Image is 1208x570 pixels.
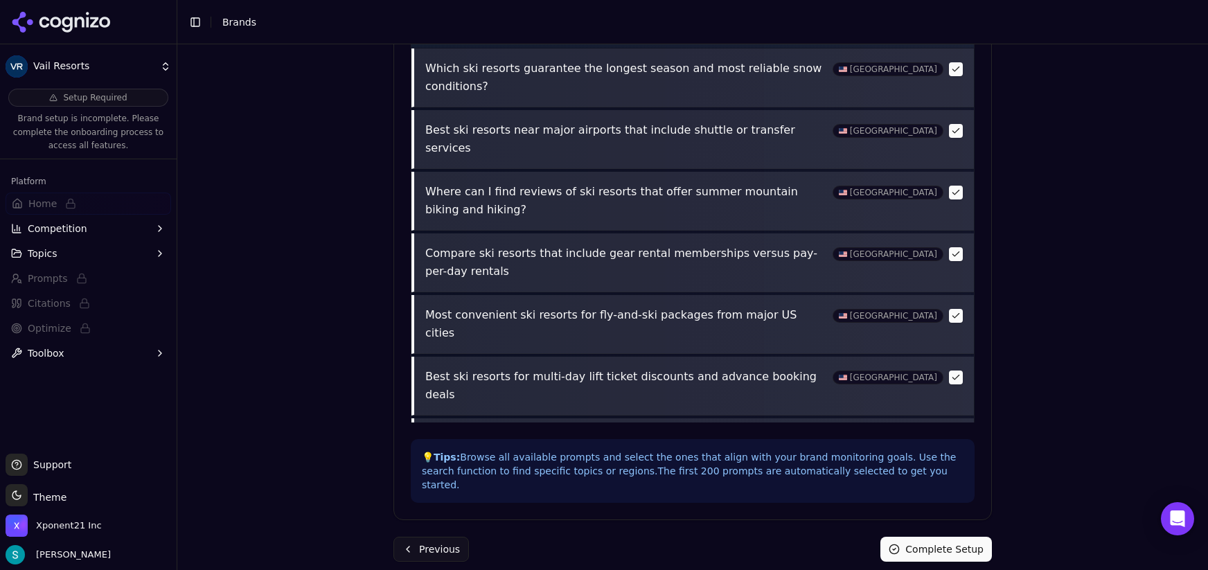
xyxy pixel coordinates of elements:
[839,251,847,257] img: US
[6,170,171,193] div: Platform
[6,342,171,364] button: Toolbox
[425,306,824,342] p: Most convenient ski resorts for fly-and-ski packages from major US cities
[393,537,469,562] button: Previous
[222,15,256,29] nav: breadcrumb
[833,186,943,199] span: [GEOGRAPHIC_DATA]
[33,60,154,73] span: Vail Resorts
[28,197,57,211] span: Home
[6,545,25,564] img: Sam Volante
[28,492,66,503] span: Theme
[28,458,71,472] span: Support
[425,121,824,157] p: Best ski resorts near major airports that include shuttle or transfer services
[1161,502,1194,535] div: Open Intercom Messenger
[6,515,102,537] button: Open organization switcher
[425,60,824,96] p: Which ski resorts guarantee the longest season and most reliable snow conditions?
[6,217,171,240] button: Competition
[833,371,943,384] span: [GEOGRAPHIC_DATA]
[833,309,943,323] span: [GEOGRAPHIC_DATA]
[28,222,87,235] span: Competition
[222,17,256,28] span: Brands
[28,321,71,335] span: Optimize
[8,112,168,153] p: Brand setup is incomplete. Please complete the onboarding process to access all features.
[28,296,71,310] span: Citations
[839,66,847,72] img: US
[425,244,824,280] p: Compare ski resorts that include gear rental memberships versus pay-per-day rentals
[425,183,824,219] p: Where can I find reviews of ski resorts that offer summer mountain biking and hiking?
[839,128,847,134] img: US
[36,519,102,532] span: Xponent21 Inc
[6,242,171,265] button: Topics
[28,346,64,360] span: Toolbox
[833,247,943,261] span: [GEOGRAPHIC_DATA]
[425,368,824,404] p: Best ski resorts for multi-day lift ticket discounts and advance booking deals
[28,271,68,285] span: Prompts
[422,450,963,492] p: 💡 Browse all available prompts and select the ones that align with your brand monitoring goals. U...
[833,124,943,138] span: [GEOGRAPHIC_DATA]
[63,92,127,103] span: Setup Required
[6,55,28,78] img: Vail Resorts
[833,62,943,76] span: [GEOGRAPHIC_DATA]
[6,545,111,564] button: Open user button
[880,537,992,562] button: Complete Setup
[839,313,847,319] img: US
[28,247,57,260] span: Topics
[839,375,847,380] img: US
[6,515,28,537] img: Xponent21 Inc
[30,549,111,561] span: [PERSON_NAME]
[434,452,460,463] strong: Tips:
[839,190,847,195] img: US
